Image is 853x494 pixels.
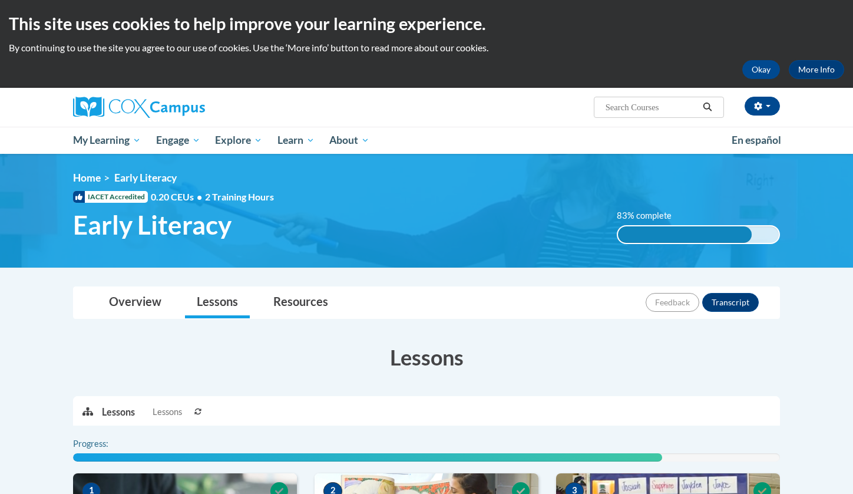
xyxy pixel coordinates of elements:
[617,209,685,222] label: 83% complete
[646,293,699,312] button: Feedback
[732,134,781,146] span: En español
[702,293,759,312] button: Transcript
[205,191,274,202] span: 2 Training Hours
[73,209,232,241] span: Early Literacy
[185,287,250,318] a: Lessons
[73,437,141,450] label: Progress:
[73,342,780,372] h3: Lessons
[151,190,205,203] span: 0.20 CEUs
[153,406,182,419] span: Lessons
[604,100,699,114] input: Search Courses
[618,226,752,243] div: 83% complete
[322,127,378,154] a: About
[789,60,844,79] a: More Info
[742,60,780,79] button: Okay
[73,191,148,203] span: IACET Accredited
[277,133,315,147] span: Learn
[114,172,177,184] span: Early Literacy
[9,12,844,35] h2: This site uses cookies to help improve your learning experience.
[724,128,789,153] a: En español
[148,127,208,154] a: Engage
[102,406,135,419] p: Lessons
[73,133,141,147] span: My Learning
[207,127,270,154] a: Explore
[197,191,202,202] span: •
[55,127,798,154] div: Main menu
[97,287,173,318] a: Overview
[73,97,205,118] img: Cox Campus
[215,133,262,147] span: Explore
[65,127,148,154] a: My Learning
[73,172,101,184] a: Home
[262,287,340,318] a: Resources
[745,97,780,116] button: Account Settings
[270,127,322,154] a: Learn
[329,133,369,147] span: About
[156,133,200,147] span: Engage
[73,97,297,118] a: Cox Campus
[9,41,844,54] p: By continuing to use the site you agree to our use of cookies. Use the ‘More info’ button to read...
[699,100,716,114] button: Search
